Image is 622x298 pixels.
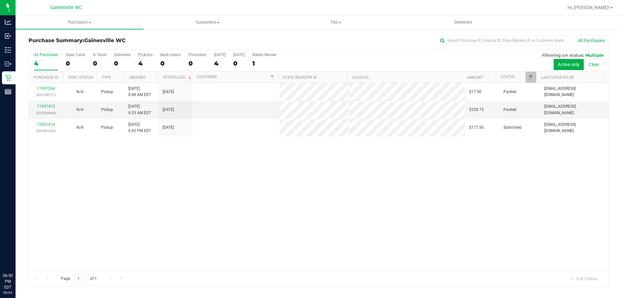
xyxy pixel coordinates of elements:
[233,60,245,67] div: 0
[138,53,153,57] div: PickUps
[163,89,174,95] span: [DATE]
[128,103,151,116] span: [DATE] 9:25 AM EDT
[503,107,516,113] span: Packed
[138,60,153,67] div: 4
[74,274,86,284] input: 1
[102,75,111,80] a: Type
[163,125,174,131] span: [DATE]
[33,92,59,98] p: (327249771)
[93,53,106,57] div: In Store
[542,53,584,58] span: Filtering on status:
[101,125,113,131] span: Pickup
[114,53,131,57] div: Deliveries
[189,53,206,57] div: Pre-orders
[283,75,317,80] a: State Registry ID
[503,125,522,131] span: Submitted
[214,53,225,57] div: [DATE]
[252,60,276,67] div: 1
[76,107,84,113] button: N/A
[3,290,13,295] p: 09/24
[573,35,609,46] button: All Purchases
[189,60,206,67] div: 0
[76,125,84,130] span: Not Applicable
[33,128,59,134] p: (327451232)
[446,19,481,25] span: Deliveries
[501,75,515,79] a: Status
[37,86,55,91] a: 11997244
[5,75,11,81] inline-svg: Retail
[544,103,605,116] span: [EMAIL_ADDRESS][DOMAIN_NAME]
[544,122,605,134] span: [EMAIL_ADDRESS][DOMAIN_NAME]
[5,19,11,25] inline-svg: Analytics
[271,16,399,29] a: Tills
[585,59,604,70] button: Clear
[66,60,85,67] div: 0
[541,75,574,80] a: Last Updated By
[76,89,84,94] span: Not Applicable
[163,107,174,113] span: [DATE]
[585,53,604,58] span: Multiple
[129,75,146,80] a: Ordered
[503,89,516,95] span: Packed
[160,53,181,57] div: Back-orders
[233,53,245,57] div: [DATE]
[272,19,399,25] span: Tills
[6,246,26,266] iframe: Resource center
[33,110,59,116] p: (327253463)
[566,274,602,283] span: 1 - 3 of 3 items
[76,89,84,95] button: N/A
[128,122,151,134] span: [DATE] 6:42 PM EDT
[76,107,84,112] span: Not Applicable
[34,60,58,67] div: 4
[76,125,84,131] button: N/A
[5,89,11,95] inline-svg: Reports
[525,72,536,83] a: Filter
[114,60,131,67] div: 0
[267,72,278,83] a: Filter
[34,53,58,57] div: All Purchases
[163,75,192,79] a: Scheduled
[160,60,181,67] div: 0
[66,53,85,57] div: Open Carts
[467,75,483,80] a: Amount
[16,16,144,29] a: Purchases
[50,5,82,10] span: Gainesville WC
[5,61,11,67] inline-svg: Outbound
[5,47,11,53] inline-svg: Inventory
[16,19,144,25] span: Purchases
[144,19,271,25] span: Customers
[347,72,462,83] th: Address
[469,107,484,113] span: $228.75
[55,274,102,284] span: Page of 1
[37,104,55,109] a: 11997415
[37,122,55,127] a: 12001014
[101,107,113,113] span: Pickup
[29,38,222,43] h3: Purchase Summary:
[144,16,271,29] a: Customers
[554,59,584,70] button: Active only
[399,16,527,29] a: Deliveries
[34,75,58,80] a: Purchase ID
[437,36,567,45] input: Search Purchase ID, Original ID, State Registry ID or Customer Name...
[214,60,225,67] div: 4
[68,75,93,80] a: Sync Status
[469,125,484,131] span: $177.50
[197,75,217,79] a: Customer
[469,89,481,95] span: $17.50
[544,86,605,98] span: [EMAIL_ADDRESS][DOMAIN_NAME]
[19,245,27,253] iframe: Resource center unread badge
[101,89,113,95] span: Pickup
[93,60,106,67] div: 0
[5,33,11,39] inline-svg: Inbound
[252,53,276,57] div: Needs Review
[3,273,13,290] p: 06:50 PM EDT
[128,86,151,98] span: [DATE] 8:48 AM EDT
[568,5,610,10] span: Hi, [PERSON_NAME]!
[84,37,126,43] span: Gainesville WC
